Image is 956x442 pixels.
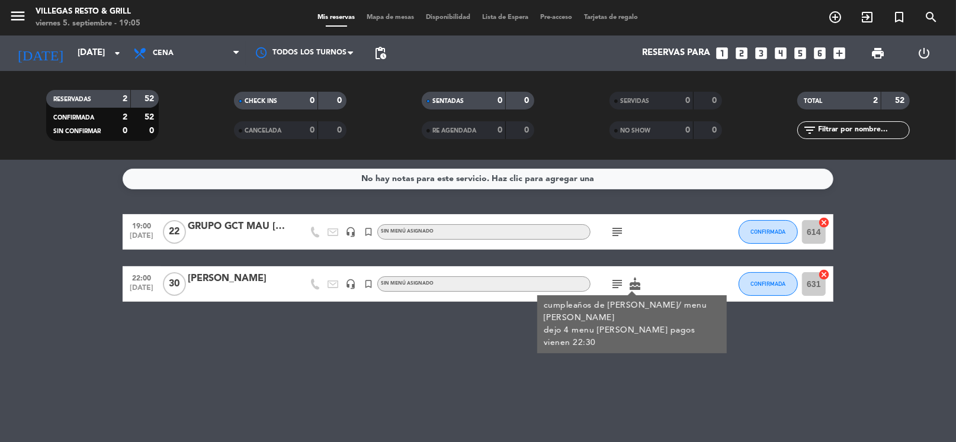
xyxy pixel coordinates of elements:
span: CONFIRMADA [751,280,786,287]
strong: 0 [149,127,156,135]
span: NO SHOW [620,128,650,134]
i: add_circle_outline [828,10,842,24]
i: looks_3 [753,46,769,61]
span: Mis reservas [312,14,361,21]
span: RESERVADAS [53,96,91,102]
span: pending_actions [373,46,387,60]
span: CANCELADA [245,128,281,134]
i: headset_mic [345,279,356,289]
button: menu [9,7,27,29]
i: power_settings_new [917,46,931,60]
strong: 0 [712,96,719,105]
strong: 2 [873,96,878,105]
span: RE AGENDADA [432,128,476,134]
button: CONFIRMADA [739,272,798,296]
span: print [871,46,886,60]
div: [PERSON_NAME] [188,271,288,286]
i: looks_4 [773,46,788,61]
strong: 52 [145,95,156,103]
strong: 0 [685,96,690,105]
i: looks_5 [793,46,808,61]
span: CHECK INS [245,98,277,104]
i: looks_one [714,46,730,61]
i: [DATE] [9,40,72,66]
strong: 0 [337,96,344,105]
span: Mapa de mesas [361,14,421,21]
i: arrow_drop_down [110,46,124,60]
span: SERVIDAS [620,98,649,104]
strong: 0 [498,126,502,134]
span: Sin menú asignado [381,281,434,286]
strong: 0 [337,126,344,134]
strong: 0 [123,127,127,135]
span: 22:00 [127,270,156,284]
div: Villegas Resto & Grill [36,6,140,18]
span: Disponibilidad [421,14,477,21]
span: Sin menú asignado [381,229,434,234]
span: Tarjetas de regalo [579,14,644,21]
strong: 0 [498,96,502,105]
i: subject [610,277,624,291]
i: subject [610,225,624,239]
span: Cena [153,49,174,57]
strong: 52 [145,113,156,121]
span: [DATE] [127,284,156,298]
button: CONFIRMADA [739,220,798,244]
strong: 0 [524,126,531,134]
div: cumpleaños de [PERSON_NAME]/ menu [PERSON_NAME] dejo 4 menu [PERSON_NAME] pagos vienen 22:30 [544,299,721,349]
i: filter_list [803,123,817,137]
div: viernes 5. septiembre - 19:05 [36,18,140,30]
span: CONFIRMADA [53,115,94,121]
input: Filtrar por nombre... [817,124,909,137]
strong: 0 [524,96,531,105]
span: Reservas para [642,48,710,59]
i: menu [9,7,27,25]
strong: 52 [895,96,907,105]
i: headset_mic [345,227,356,237]
strong: 0 [712,126,719,134]
strong: 0 [310,126,315,134]
i: turned_in_not [363,279,374,289]
span: TOTAL [804,98,823,104]
i: turned_in_not [892,10,906,24]
i: cancel [818,269,830,280]
span: 30 [163,272,186,296]
span: SIN CONFIRMAR [53,128,101,134]
strong: 0 [685,126,690,134]
span: Lista de Espera [477,14,535,21]
i: add_box [832,46,847,61]
div: LOG OUT [902,36,948,71]
span: Pre-acceso [535,14,579,21]
i: turned_in_not [363,227,374,237]
strong: 2 [123,113,127,121]
span: [DATE] [127,232,156,246]
i: looks_6 [812,46,827,61]
i: exit_to_app [860,10,874,24]
span: CONFIRMADA [751,228,786,235]
span: SENTADAS [432,98,464,104]
div: GRUPO GCT MAU [DATE] [188,219,288,234]
span: 22 [163,220,186,244]
i: cake [628,277,642,291]
i: search [924,10,938,24]
strong: 0 [310,96,315,105]
i: looks_two [734,46,749,61]
div: No hay notas para este servicio. Haz clic para agregar una [362,172,595,186]
span: 19:00 [127,218,156,232]
i: cancel [818,217,830,228]
strong: 2 [123,95,127,103]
